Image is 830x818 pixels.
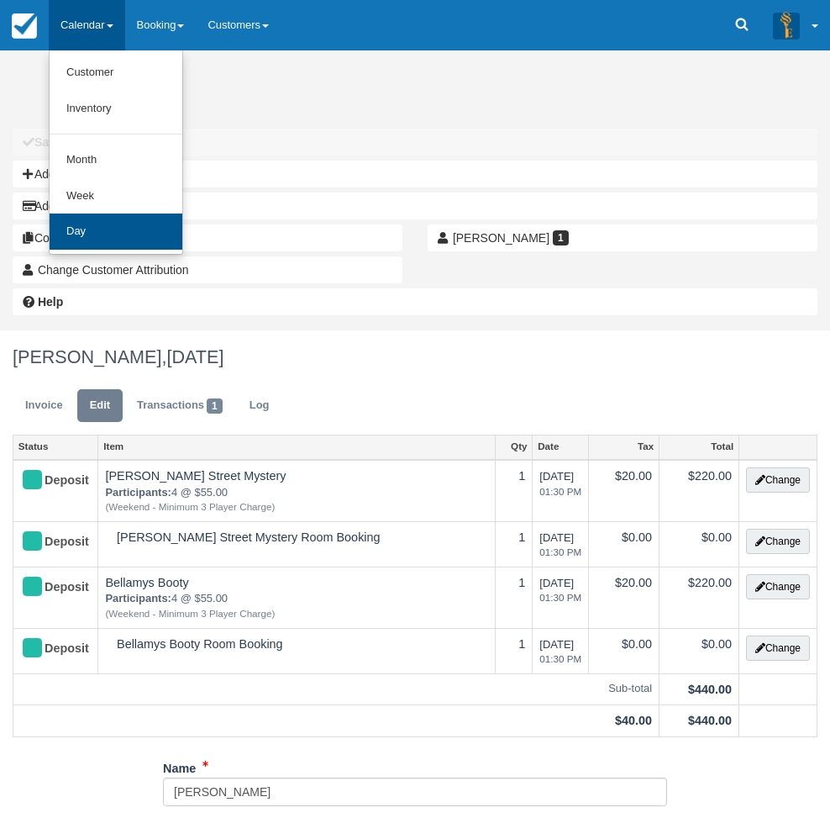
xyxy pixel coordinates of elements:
[20,636,76,662] div: Deposit
[589,435,659,459] a: Tax
[77,389,123,422] a: Edit
[38,295,63,309] b: Help
[98,628,496,673] td: Bellamys Booty Room Booking
[615,714,652,727] strong: $40.00
[496,567,533,628] td: 1
[50,214,182,250] a: Day
[13,256,402,283] button: Change Customer Attribution
[50,91,182,127] a: Inventory
[50,178,182,214] a: Week
[539,652,581,667] em: 01:30 PM
[13,435,97,459] a: Status
[105,607,488,621] em: (Weekend - Minimum 3 Player Charge)
[746,529,810,554] button: Change
[688,683,732,696] strong: $440.00
[589,567,659,628] td: $20.00
[13,161,817,187] button: Add Item
[428,224,817,251] a: [PERSON_NAME] 1
[237,389,282,422] a: Log
[98,435,495,459] a: Item
[539,485,581,499] em: 01:30 PM
[207,398,223,414] span: 1
[105,592,171,604] strong: Participants
[533,435,588,459] a: Date
[20,529,76,556] div: Deposit
[539,531,581,560] span: [DATE]
[773,12,800,39] img: A3
[13,288,817,315] a: Help
[659,521,739,567] td: $0.00
[105,500,488,515] em: (Weekend - Minimum 3 Player Charge)
[553,230,569,245] span: 1
[105,486,171,499] strong: Participants
[539,546,581,560] em: 01:30 PM
[49,50,183,255] ul: Calendar
[12,13,37,39] img: checkfront-main-nav-mini-logo.png
[746,467,810,493] button: Change
[496,435,532,459] a: Qty
[13,129,817,156] button: Save
[496,628,533,673] td: 1
[20,467,76,494] div: Deposit
[13,224,402,251] button: Copy Booking
[166,346,223,367] span: [DATE]
[98,460,496,521] td: [PERSON_NAME] Street Mystery
[105,485,488,515] em: 4 @ $55.00
[659,460,739,521] td: $220.00
[50,55,182,91] a: Customer
[539,591,581,605] em: 01:30 PM
[746,636,810,661] button: Change
[539,638,581,667] span: [DATE]
[688,714,732,727] strong: $440.00
[13,193,817,219] button: Add Payment
[589,521,659,567] td: $0.00
[98,521,496,567] td: [PERSON_NAME] Street Mystery Room Booking
[13,347,817,367] h1: [PERSON_NAME],
[539,470,581,499] span: [DATE]
[659,435,738,459] a: Total
[659,567,739,628] td: $220.00
[50,142,182,178] a: Month
[34,135,62,149] b: Save
[20,574,76,601] div: Deposit
[659,628,739,673] td: $0.00
[98,567,496,628] td: Bellamys Booty
[453,231,549,245] span: [PERSON_NAME]
[539,577,581,605] span: [DATE]
[124,389,235,422] a: Transactions1
[589,460,659,521] td: $20.00
[105,591,488,620] em: 4 @ $55.00
[589,628,659,673] td: $0.00
[38,263,189,277] span: Change Customer Attribution
[496,460,533,521] td: 1
[746,574,810,599] button: Change
[20,681,652,697] em: Sub-total
[496,521,533,567] td: 1
[13,389,76,422] a: Invoice
[163,754,196,778] label: Name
